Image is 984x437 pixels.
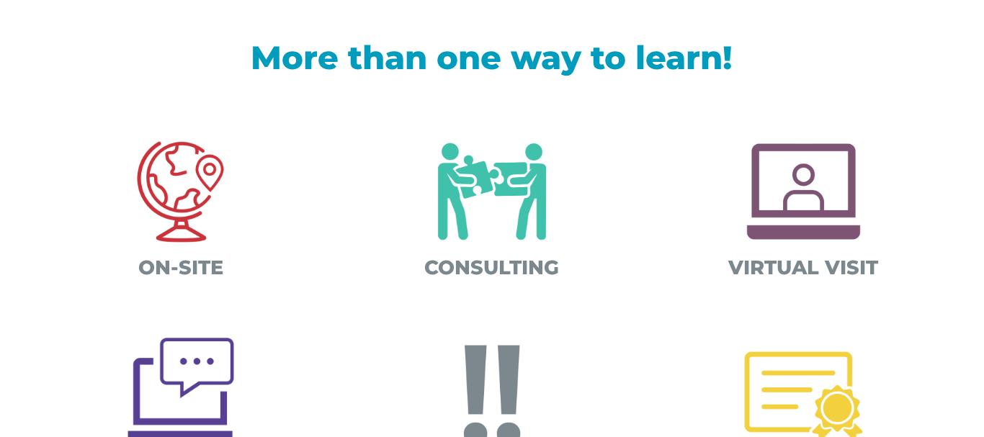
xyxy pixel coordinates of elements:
img: On-site [108,120,253,264]
span: VIRTUAL VISIT [728,256,878,279]
span: ON-SITE [138,256,223,279]
img: Consulting [420,120,565,263]
h1: More than one way to learn! [49,41,934,81]
span: CONSULTING [424,256,559,279]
